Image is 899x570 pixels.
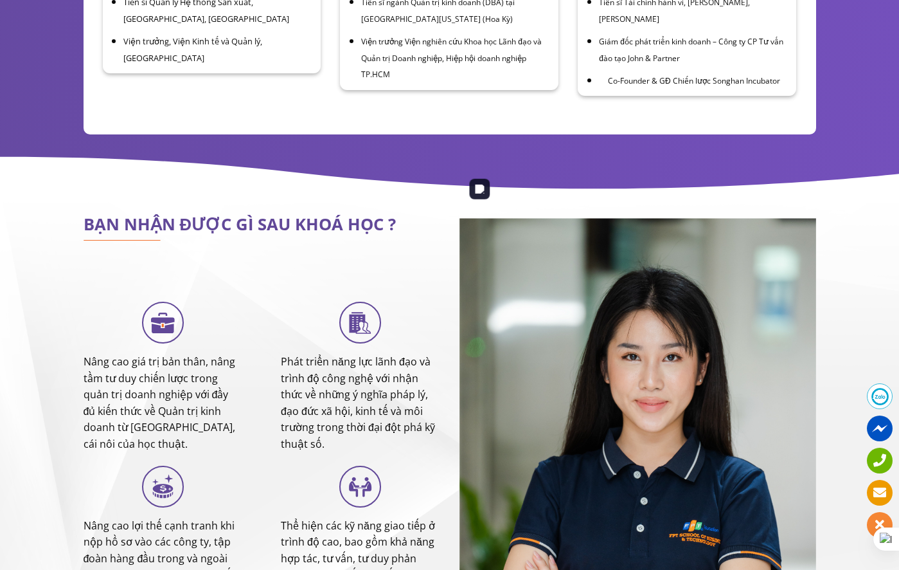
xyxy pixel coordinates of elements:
[84,218,440,231] h2: BẠN NHẬN ĐƯỢC GÌ SAU KHOÁ HỌC ?
[599,36,783,64] span: Giám đốc phát triển kinh doanh – Công ty CP Tư vấn đào tạo John & Partner
[84,240,161,241] img: line-lbu.jpg
[361,36,542,80] span: Viện trưởng Viện nghiên cứu Khoa học Lãnh đạo và Quản trị Doanh nghiệp, Hiệp hội doanh nghiệp TP.HCM
[84,354,243,453] p: Nâng cao giá trị bản thân, nâng tầm tư duy chiến lược trong quản trị doanh nghiệp với đầy đủ kiến...
[123,35,262,64] span: Viện trưởng, Viện Kinh tế và Quản lý, [GEOGRAPHIC_DATA]
[281,354,440,453] p: Phát triển năng lực lãnh đạo và trình độ công nghệ với nhận thức về những ý nghĩa pháp lý, đạo đứ...
[608,75,780,86] span: Co-Founder & GĐ Chiến lược Songhan Incubator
